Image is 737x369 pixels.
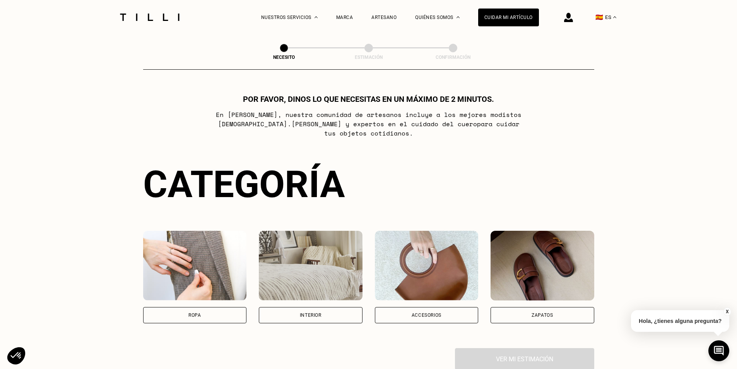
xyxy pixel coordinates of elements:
[564,13,573,22] img: Icono de inicio de sesión
[457,16,460,18] img: Menú desplegable sobre
[330,55,407,60] div: Estimación
[723,307,731,316] button: X
[412,313,441,318] div: Accesorios
[243,94,494,104] h1: Por favor, dinos lo que necesitas en un máximo de 2 minutos.
[595,14,603,21] span: 🇪🇸
[143,231,247,300] img: Ropa
[491,231,594,300] img: Zapatos
[188,313,201,318] div: Ropa
[478,9,539,26] a: Cuidar mi artículo
[315,16,318,18] img: Menú desplegable
[532,313,553,318] div: Zapatos
[215,110,522,138] p: En [PERSON_NAME], nuestra comunidad de artesanos incluye a los mejores modistos [DEMOGRAPHIC_DATA...
[414,55,492,60] div: Confirmación
[336,15,353,20] a: Marca
[613,16,616,18] img: menu déroulant
[300,313,321,318] div: Interior
[245,55,323,60] div: Necesito
[631,310,729,332] p: Hola, ¿tienes alguna pregunta?
[143,163,594,206] div: Categoría
[117,14,182,21] img: Servicio de sastrería Tilli logo
[371,15,397,20] a: Artesano
[375,231,479,300] img: Accesorios
[259,231,363,300] img: Interior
